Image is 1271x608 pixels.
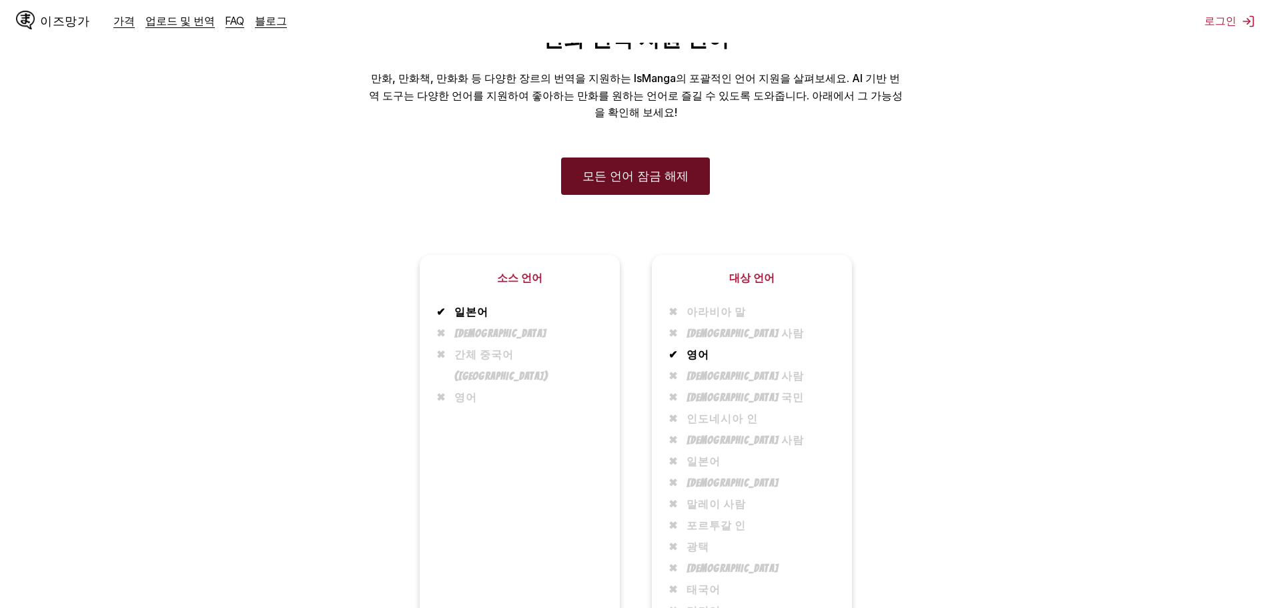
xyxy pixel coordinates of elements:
font: 소스 언어 [497,271,542,284]
font: 일본어 [454,306,489,318]
font: 모든 언어 잠금 해제 [582,170,689,183]
font: 대상 언어 [729,271,775,284]
font: [DEMOGRAPHIC_DATA] 사람 [687,434,805,446]
a: 모든 언어 잠금 해제 [561,158,710,195]
img: IsManga 로고 [16,11,35,29]
font: 태국어 [687,584,721,595]
font: 일본어 [687,456,721,467]
font: [DEMOGRAPHIC_DATA] [687,563,779,574]
font: [DEMOGRAPHIC_DATA] 국민 [687,392,805,403]
font: [DEMOGRAPHIC_DATA] [687,477,779,489]
font: 로그인 [1204,14,1236,27]
font: [DEMOGRAPHIC_DATA] [454,328,547,339]
button: 로그인 [1204,14,1255,29]
font: 아라비아 말 [687,306,747,318]
a: FAQ [226,14,244,27]
a: 업로드 및 번역 [145,14,215,27]
a: 가격 [113,14,135,27]
font: 인도네시아 인 [687,413,758,424]
a: IsManga 로고이즈망가 [16,11,113,32]
font: 영어 [687,349,709,360]
font: 영어 [454,392,477,403]
font: [DEMOGRAPHIC_DATA] 사람 [687,328,805,339]
font: 이즈망가 [40,15,89,27]
font: 만화, 만화책, 만화화 등 다양한 장르의 번역을 지원하는 IsManga의 포괄적인 언어 지원을 살펴보세요. AI 기반 번역 도구는 다양한 언어를 지원하여 좋아하는 만화를 원하... [369,71,903,119]
font: 포르투갈 인 [687,520,747,531]
font: 말레이 사람 [687,499,747,510]
font: [DEMOGRAPHIC_DATA] 사람 [687,370,805,382]
img: 로그아웃 [1242,15,1255,28]
font: 광택 [687,541,709,553]
font: 간체 중국어([GEOGRAPHIC_DATA]) [454,349,548,382]
a: 블로그 [255,14,287,27]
